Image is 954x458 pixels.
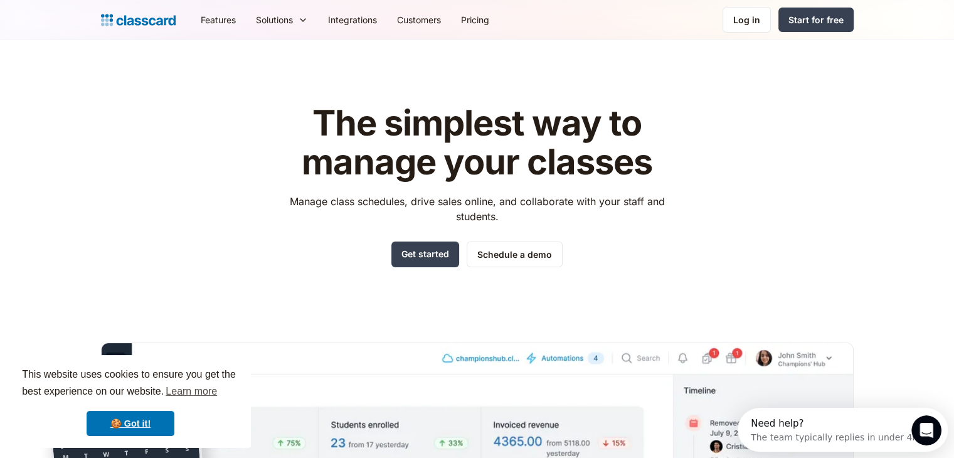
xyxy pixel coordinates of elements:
a: Log in [723,7,771,33]
a: Customers [387,6,451,34]
a: Pricing [451,6,499,34]
a: Features [191,6,246,34]
div: The team typically replies in under 4m [13,21,183,34]
a: Start for free [778,8,854,32]
a: Integrations [318,6,387,34]
a: dismiss cookie message [87,411,174,436]
h1: The simplest way to manage your classes [278,104,676,181]
div: Log in [733,13,760,26]
a: home [101,11,176,29]
div: Need help? [13,11,183,21]
iframe: Intercom live chat discovery launcher [738,408,948,452]
iframe: Intercom live chat [911,415,941,445]
div: Solutions [246,6,318,34]
p: Manage class schedules, drive sales online, and collaborate with your staff and students. [278,194,676,224]
div: Start for free [788,13,844,26]
span: This website uses cookies to ensure you get the best experience on our website. [22,367,239,401]
a: Schedule a demo [467,242,563,267]
a: Get started [391,242,459,267]
div: Solutions [256,13,293,26]
div: cookieconsent [10,355,251,448]
div: Open Intercom Messenger [5,5,220,40]
a: learn more about cookies [164,382,219,401]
